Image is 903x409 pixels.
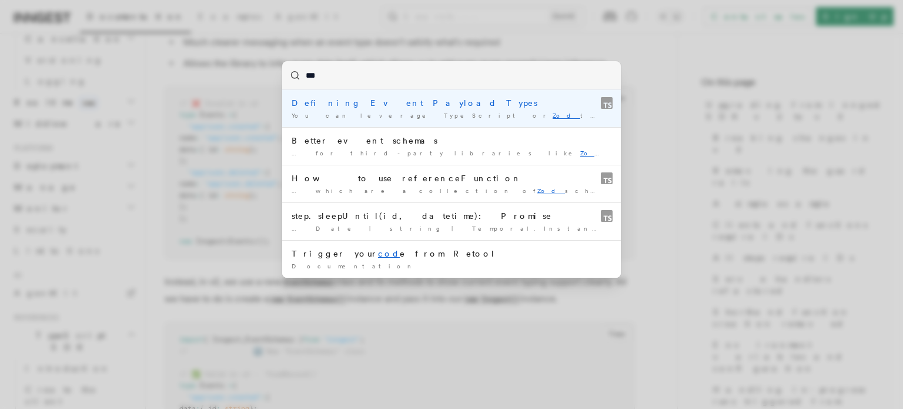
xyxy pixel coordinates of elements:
[292,149,611,158] div: … for third-party libraries like and TypeBox Much …
[292,210,611,222] div: step.sleepUntil(id, datetime): Promise
[292,135,611,147] div: Better event schemas
[292,111,611,120] div: You can leverage TypeScript or to define your …
[378,249,400,258] mark: cod
[292,262,416,270] span: Documentation
[292,224,611,233] div: … Date | string | Temporal.Instant | Temporal. edDateTimeRequiredrequiredDescription …
[580,149,608,157] mark: Zod
[553,112,580,119] mark: Zod
[292,187,611,195] div: … which are a collection of schemas used to provide …
[537,187,565,194] mark: Zod
[292,172,611,184] div: How to use referenceFunction
[292,97,611,109] div: Defining Event Payload Types
[292,248,611,260] div: Trigger your e from Retool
